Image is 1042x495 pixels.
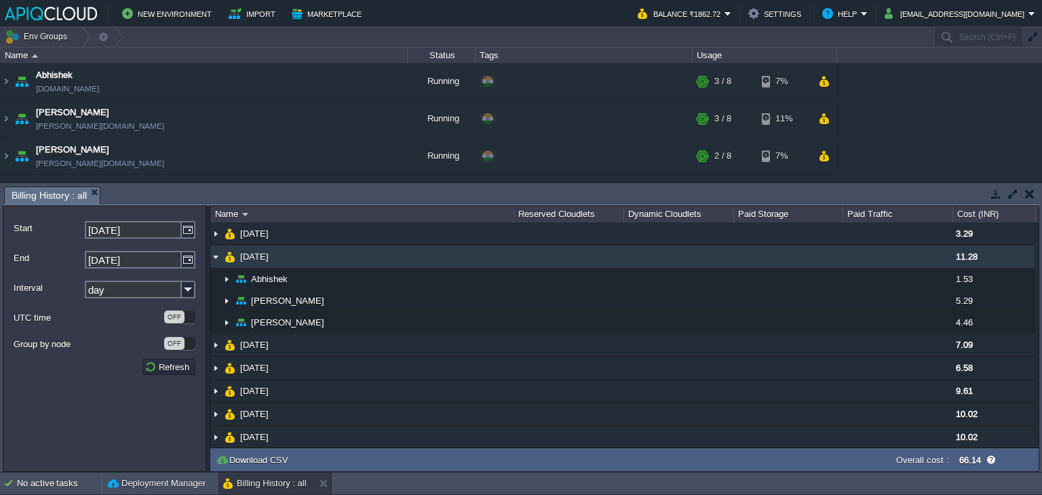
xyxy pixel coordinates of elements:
[956,274,973,284] span: 1.53
[225,357,235,379] img: AMDAwAAAACH5BAEAAAAALAAAAAABAAEAAAICRAEAOw==
[210,222,221,245] img: AMDAwAAAACH5BAEAAAAALAAAAAABAAEAAAICRAEAOw==
[292,5,366,22] button: Marketplace
[212,206,514,222] div: Name
[36,157,164,170] a: [PERSON_NAME][DOMAIN_NAME]
[14,337,163,351] label: Group by node
[164,337,185,350] div: OFF
[1,63,12,100] img: AMDAwAAAACH5BAEAAAAALAAAAAABAAEAAAICRAEAOw==
[844,206,952,222] div: Paid Traffic
[1,47,407,63] div: Name
[225,403,235,425] img: AMDAwAAAACH5BAEAAAAALAAAAAABAAEAAAICRAEAOw==
[714,138,731,174] div: 2 / 8
[216,454,292,466] button: Download CSV
[885,5,1028,22] button: [EMAIL_ADDRESS][DOMAIN_NAME]
[239,339,271,351] a: [DATE]
[956,317,973,328] span: 4.46
[239,362,271,374] a: [DATE]
[250,317,326,328] a: [PERSON_NAME]
[12,138,31,174] img: AMDAwAAAACH5BAEAAAAALAAAAAABAAEAAAICRAEAOw==
[250,295,326,306] a: [PERSON_NAME]
[235,312,246,333] img: AMDAwAAAACH5BAEAAAAALAAAAAABAAEAAAICRAEAOw==
[956,340,973,350] span: 7.09
[762,138,806,174] div: 7%
[515,206,623,222] div: Reserved Cloudlets
[144,361,193,373] button: Refresh
[12,63,31,100] img: AMDAwAAAACH5BAEAAAAALAAAAAABAAEAAAICRAEAOw==
[693,47,836,63] div: Usage
[17,473,102,494] div: No active tasks
[14,281,83,295] label: Interval
[14,251,83,265] label: End
[108,477,206,490] button: Deployment Manager
[822,5,861,22] button: Help
[735,206,843,222] div: Paid Storage
[5,7,97,20] img: APIQCloud
[225,222,235,245] img: AMDAwAAAACH5BAEAAAAALAAAAAABAAEAAAICRAEAOw==
[225,245,235,268] img: AMDAwAAAACH5BAEAAAAALAAAAAABAAEAAAICRAEAOw==
[210,403,221,425] img: AMDAwAAAACH5BAEAAAAALAAAAAABAAEAAAICRAEAOw==
[956,409,978,419] span: 10.02
[408,138,476,174] div: Running
[625,206,733,222] div: Dynamic Cloudlets
[476,47,692,63] div: Tags
[225,334,235,356] img: AMDAwAAAACH5BAEAAAAALAAAAAABAAEAAAICRAEAOw==
[408,63,476,100] div: Running
[956,432,978,442] span: 10.02
[36,119,164,133] a: [PERSON_NAME][DOMAIN_NAME]
[210,426,221,448] img: AMDAwAAAACH5BAEAAAAALAAAAAABAAEAAAICRAEAOw==
[36,82,99,96] a: [DOMAIN_NAME]
[122,5,216,22] button: New Environment
[36,68,73,82] span: Abhishek
[235,290,246,311] img: AMDAwAAAACH5BAEAAAAALAAAAAABAAEAAAICRAEAOw==
[239,251,271,262] a: [DATE]
[956,296,973,306] span: 5.29
[5,27,72,46] button: Env Groups
[762,100,806,137] div: 11%
[164,311,185,323] div: OFF
[242,213,248,216] img: AMDAwAAAACH5BAEAAAAALAAAAAABAAEAAAICRAEAOw==
[239,228,271,239] a: [DATE]
[221,269,232,290] img: AMDAwAAAACH5BAEAAAAALAAAAAABAAEAAAICRAEAOw==
[12,100,31,137] img: AMDAwAAAACH5BAEAAAAALAAAAAABAAEAAAICRAEAOw==
[408,100,476,137] div: Running
[235,269,246,290] img: AMDAwAAAACH5BAEAAAAALAAAAAABAAEAAAICRAEAOw==
[714,100,731,137] div: 3 / 8
[250,273,290,285] a: Abhishek
[225,380,235,402] img: AMDAwAAAACH5BAEAAAAALAAAAAABAAEAAAICRAEAOw==
[14,221,83,235] label: Start
[221,312,232,333] img: AMDAwAAAACH5BAEAAAAALAAAAAABAAEAAAICRAEAOw==
[210,334,221,356] img: AMDAwAAAACH5BAEAAAAALAAAAAABAAEAAAICRAEAOw==
[896,455,949,465] label: Overall cost :
[36,143,109,157] a: [PERSON_NAME]
[638,5,725,22] button: Balance ₹1862.72
[210,380,221,402] img: AMDAwAAAACH5BAEAAAAALAAAAAABAAEAAAICRAEAOw==
[954,206,1035,222] div: Cost (INR)
[762,63,806,100] div: 7%
[714,63,731,100] div: 3 / 8
[239,408,271,420] a: [DATE]
[210,245,221,268] img: AMDAwAAAACH5BAEAAAAALAAAAAABAAEAAAICRAEAOw==
[1,138,12,174] img: AMDAwAAAACH5BAEAAAAALAAAAAABAAEAAAICRAEAOw==
[225,426,235,448] img: AMDAwAAAACH5BAEAAAAALAAAAAABAAEAAAICRAEAOw==
[229,5,279,22] button: Import
[408,47,475,63] div: Status
[36,106,109,119] a: [PERSON_NAME]
[239,385,271,397] a: [DATE]
[239,431,271,443] a: [DATE]
[32,54,38,58] img: AMDAwAAAACH5BAEAAAAALAAAAAABAAEAAAICRAEAOw==
[223,477,307,490] button: Billing History : all
[959,455,981,465] label: 66.14
[956,229,973,239] span: 3.29
[221,290,232,311] img: AMDAwAAAACH5BAEAAAAALAAAAAABAAEAAAICRAEAOw==
[210,357,221,379] img: AMDAwAAAACH5BAEAAAAALAAAAAABAAEAAAICRAEAOw==
[748,5,805,22] button: Settings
